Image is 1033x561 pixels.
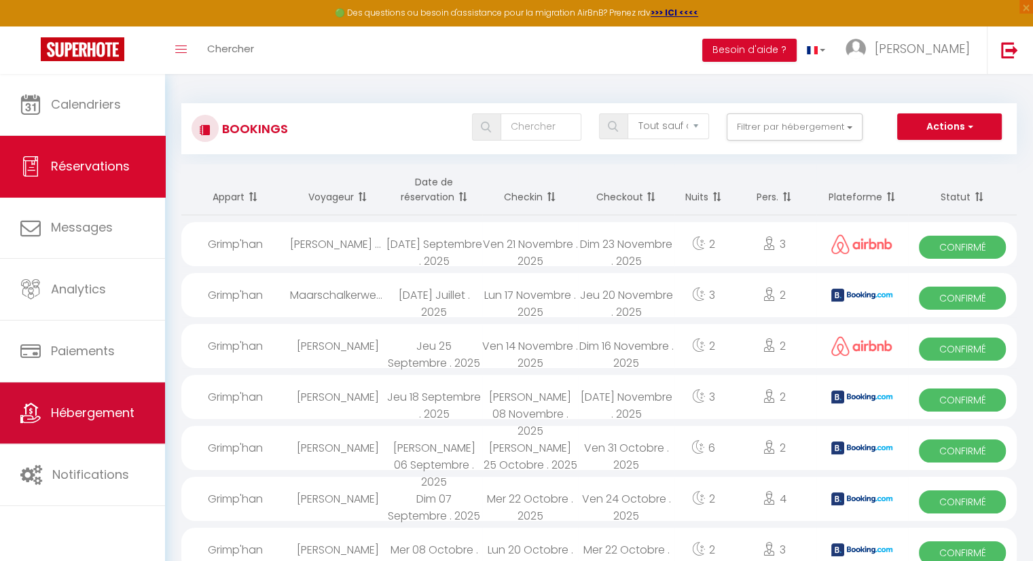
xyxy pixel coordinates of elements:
[52,466,129,483] span: Notifications
[386,164,482,215] th: Sort by booking date
[51,158,130,175] span: Réservations
[733,164,816,215] th: Sort by people
[51,342,115,359] span: Paiements
[482,164,578,215] th: Sort by checkin
[501,113,581,141] input: Chercher
[51,96,121,113] span: Calendriers
[207,41,254,56] span: Chercher
[41,37,124,61] img: Super Booking
[51,404,134,421] span: Hébergement
[835,26,987,74] a: ... [PERSON_NAME]
[51,219,113,236] span: Messages
[578,164,674,215] th: Sort by checkout
[651,7,698,18] a: >>> ICI <<<<
[816,164,908,215] th: Sort by channel
[197,26,264,74] a: Chercher
[290,164,386,215] th: Sort by guest
[51,280,106,297] span: Analytics
[846,39,866,59] img: ...
[181,164,290,215] th: Sort by rentals
[908,164,1017,215] th: Sort by status
[702,39,797,62] button: Besoin d'aide ?
[897,113,1002,141] button: Actions
[674,164,733,215] th: Sort by nights
[727,113,863,141] button: Filtrer par hébergement
[1001,41,1018,58] img: logout
[219,113,288,144] h3: Bookings
[875,40,970,57] span: [PERSON_NAME]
